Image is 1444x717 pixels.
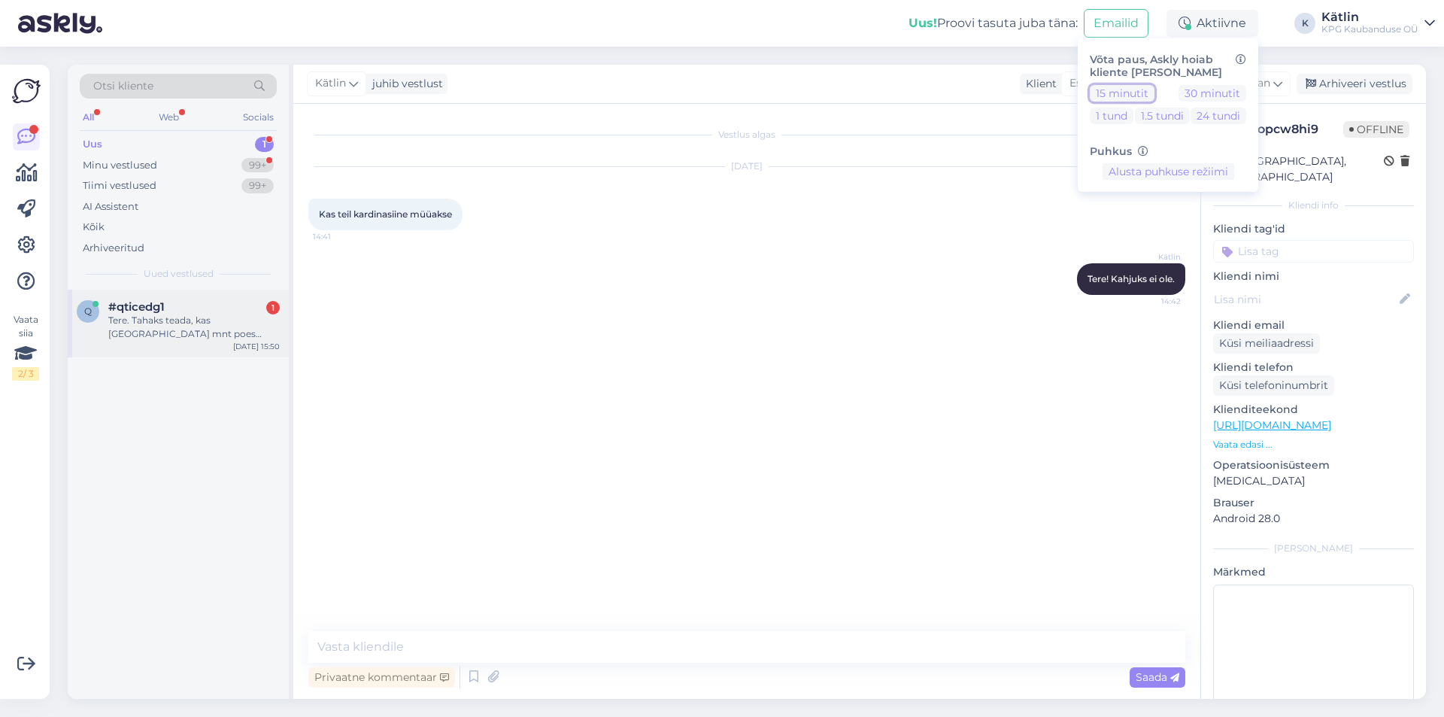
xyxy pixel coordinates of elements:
span: Uued vestlused [144,267,214,281]
div: 1 [255,137,274,152]
div: Arhiveeri vestlus [1297,74,1412,94]
p: [MEDICAL_DATA] [1213,473,1414,489]
b: Uus! [909,16,937,30]
div: Kõik [83,220,105,235]
button: 1 tund [1090,108,1133,124]
p: Klienditeekond [1213,402,1414,418]
div: Web [156,108,182,127]
span: Otsi kliente [93,78,153,94]
div: juhib vestlust [366,76,443,92]
a: [URL][DOMAIN_NAME] [1213,418,1331,432]
div: Vaata siia [12,313,39,381]
span: Kätlin [1124,251,1181,263]
span: Offline [1343,121,1409,138]
p: Brauser [1213,495,1414,511]
p: Vaata edasi ... [1213,438,1414,451]
div: 2 / 3 [12,367,39,381]
div: 99+ [241,158,274,173]
span: Saada [1136,670,1179,684]
div: Klient [1020,76,1057,92]
button: 15 minutit [1090,85,1154,102]
button: Emailid [1084,9,1148,38]
div: Minu vestlused [83,158,157,173]
a: KätlinKPG Kaubanduse OÜ [1321,11,1435,35]
p: Kliendi telefon [1213,360,1414,375]
input: Lisa nimi [1214,291,1397,308]
div: K [1294,13,1315,34]
div: Proovi tasuta juba täna: [909,14,1078,32]
button: 30 minutit [1179,85,1246,102]
button: Alusta puhkuse režiimi [1103,163,1234,180]
div: [PERSON_NAME] [1213,542,1414,555]
span: Kas teil kardinasiine müüakse [319,208,452,220]
div: Kätlin [1321,11,1418,23]
button: 24 tundi [1191,108,1246,124]
div: Vestlus algas [308,128,1185,141]
div: 99+ [241,178,274,193]
div: Tere. Tahaks teada, kas [GEOGRAPHIC_DATA] mnt poes [GEOGRAPHIC_DATA] on kohapeal suurus 20 laste ... [108,314,280,341]
div: Kliendi info [1213,199,1414,212]
div: Arhiveeritud [83,241,144,256]
span: 14:42 [1124,296,1181,307]
span: Kätlin [315,75,346,92]
button: 1.5 tundi [1135,108,1190,124]
div: [DATE] 15:50 [233,341,280,352]
div: Tiimi vestlused [83,178,156,193]
div: Küsi telefoninumbrit [1213,375,1334,396]
div: All [80,108,97,127]
p: Android 28.0 [1213,511,1414,527]
p: Operatsioonisüsteem [1213,457,1414,473]
div: Privaatne kommentaar [308,667,455,688]
div: [GEOGRAPHIC_DATA], [GEOGRAPHIC_DATA] [1218,153,1384,185]
div: Aktiivne [1166,10,1258,37]
div: # opcw8hi9 [1249,120,1343,138]
span: Tere! Kahjuks ei ole. [1088,273,1175,284]
span: #qticedg1 [108,300,165,314]
span: q [84,305,92,317]
span: 14:41 [313,231,369,242]
input: Lisa tag [1213,240,1414,263]
p: Märkmed [1213,564,1414,580]
p: Kliendi tag'id [1213,221,1414,237]
p: Kliendi nimi [1213,269,1414,284]
img: Askly Logo [12,77,41,105]
div: [DATE] [308,160,1185,173]
div: KPG Kaubanduse OÜ [1321,23,1418,35]
h6: Võta paus, Askly hoiab kliente [PERSON_NAME] [1090,53,1246,79]
div: Küsi meiliaadressi [1213,333,1320,354]
div: Uus [83,137,102,152]
p: Kliendi email [1213,317,1414,333]
span: Estonian [1069,75,1115,92]
div: AI Assistent [83,199,138,214]
h6: Puhkus [1090,145,1246,158]
div: 1 [266,301,280,314]
div: Socials [240,108,277,127]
